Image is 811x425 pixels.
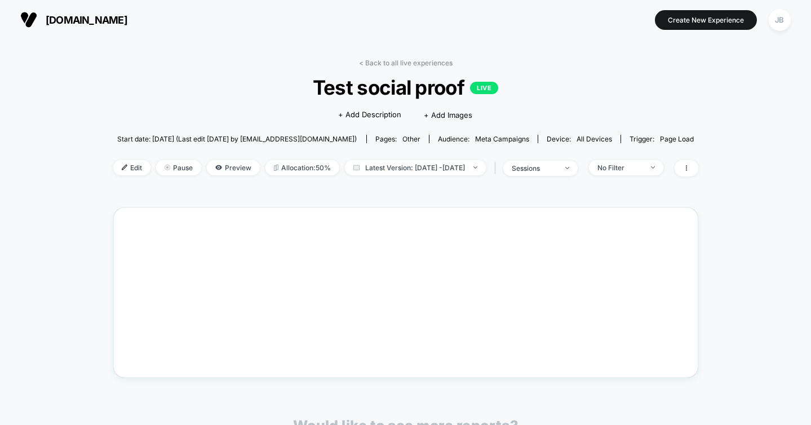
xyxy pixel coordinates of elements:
span: Pause [156,160,201,175]
div: JB [769,9,791,31]
span: all devices [577,135,612,143]
div: Pages: [375,135,420,143]
span: Page Load [660,135,694,143]
img: edit [122,165,127,170]
span: Meta campaigns [475,135,529,143]
span: Test social proof [142,76,668,99]
span: | [491,160,503,176]
span: + Add Images [424,110,472,119]
span: Device: [538,135,621,143]
span: other [402,135,420,143]
span: Preview [207,160,260,175]
span: + Add Description [338,109,401,121]
a: < Back to all live experiences [359,59,453,67]
img: calendar [353,165,360,170]
button: [DOMAIN_NAME] [17,11,131,29]
span: Edit [113,160,150,175]
img: end [565,167,569,169]
button: JB [765,8,794,32]
img: end [473,166,477,169]
span: [DOMAIN_NAME] [46,14,127,26]
span: Latest Version: [DATE] - [DATE] [345,160,486,175]
p: LIVE [470,82,498,94]
img: end [651,166,655,169]
div: Audience: [438,135,529,143]
img: end [165,165,170,170]
span: Allocation: 50% [265,160,339,175]
div: sessions [512,164,557,172]
div: Trigger: [630,135,694,143]
div: No Filter [597,163,642,172]
button: Create New Experience [655,10,757,30]
span: Start date: [DATE] (Last edit [DATE] by [EMAIL_ADDRESS][DOMAIN_NAME]) [117,135,357,143]
img: Visually logo [20,11,37,28]
img: rebalance [274,165,278,171]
